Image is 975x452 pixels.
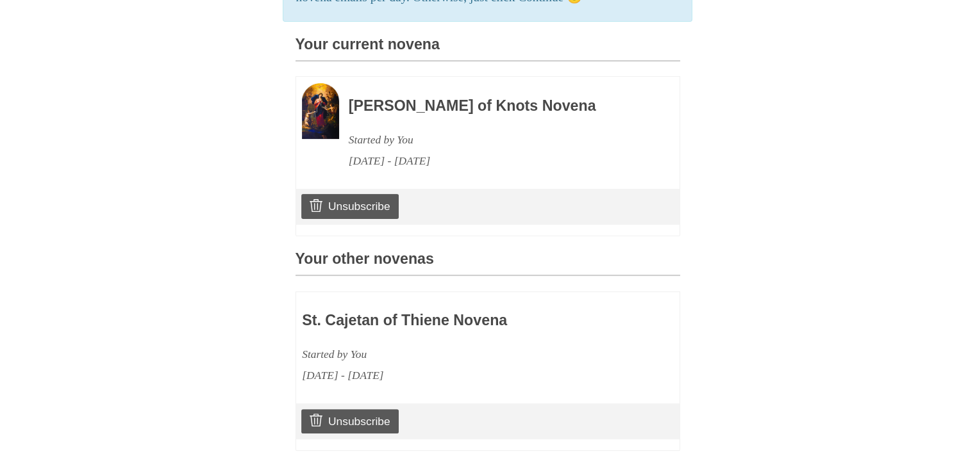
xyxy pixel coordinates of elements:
img: Novena image [302,83,339,139]
div: Started by You [349,129,645,150]
h3: [PERSON_NAME] of Knots Novena [349,98,645,115]
h3: St. Cajetan of Thiene Novena [302,312,598,329]
div: [DATE] - [DATE] [349,150,645,172]
h3: Your current novena [296,36,680,61]
div: [DATE] - [DATE] [302,365,598,386]
a: Unsubscribe [301,194,398,218]
div: Started by You [302,344,598,365]
h3: Your other novenas [296,251,680,276]
a: Unsubscribe [301,409,398,433]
